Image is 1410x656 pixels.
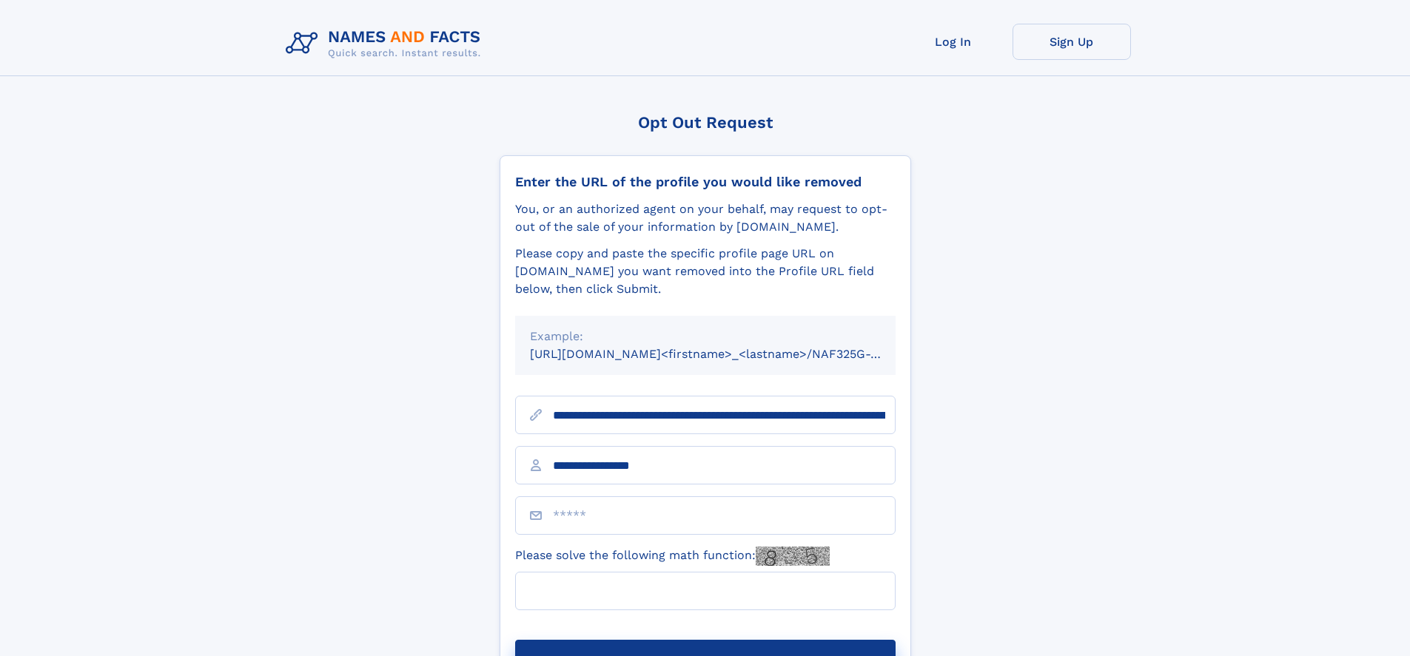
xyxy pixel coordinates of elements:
label: Please solve the following math function: [515,547,830,566]
div: Example: [530,328,881,345]
div: You, or an authorized agent on your behalf, may request to opt-out of the sale of your informatio... [515,200,896,236]
a: Sign Up [1013,24,1131,60]
a: Log In [894,24,1013,60]
img: Logo Names and Facts [280,24,493,64]
div: Enter the URL of the profile you would like removed [515,174,896,190]
small: [URL][DOMAIN_NAME]<firstname>_<lastname>/NAF325G-xxxxxxxx [530,347,924,361]
div: Opt Out Request [500,113,911,132]
div: Please copy and paste the specific profile page URL on [DOMAIN_NAME] you want removed into the Pr... [515,245,896,298]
